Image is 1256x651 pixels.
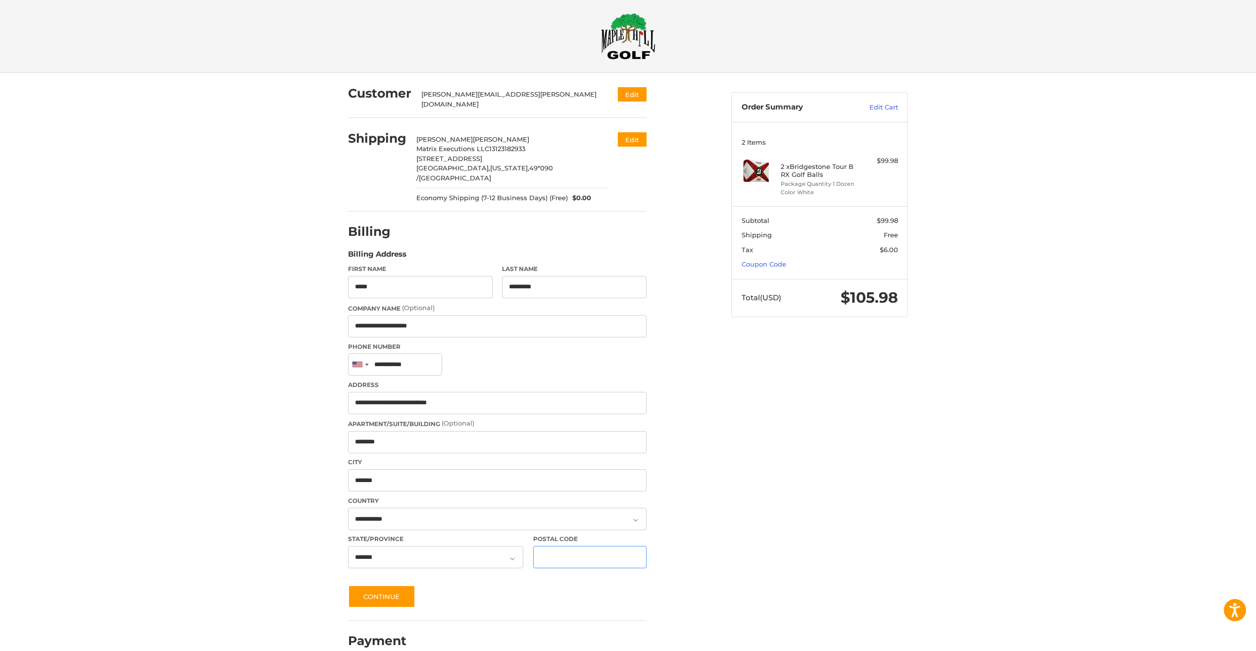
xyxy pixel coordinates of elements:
[601,13,655,59] img: Maple Hill Golf
[742,260,786,268] a: Coupon Code
[568,193,592,203] span: $0.00
[348,86,411,101] h2: Customer
[348,131,406,146] h2: Shipping
[473,135,529,143] span: [PERSON_NAME]
[442,419,474,427] small: (Optional)
[349,354,371,375] div: United States: +1
[348,380,647,389] label: Address
[884,231,898,239] span: Free
[419,174,491,182] span: [GEOGRAPHIC_DATA]
[348,633,406,649] h2: Payment
[841,288,898,307] span: $105.98
[502,265,647,273] label: Last Name
[416,155,482,163] span: [STREET_ADDRESS]
[781,163,856,179] h4: 2 x Bridgestone Tour B RX Golf Balls
[742,217,769,224] span: Subtotal
[742,103,848,112] h3: Order Summary
[781,188,856,197] li: Color White
[1174,624,1256,651] iframe: Google Customer Reviews
[618,87,647,102] button: Edit
[416,193,568,203] span: Economy Shipping (7-12 Business Days) (Free)
[742,231,772,239] span: Shipping
[859,156,898,166] div: $99.98
[416,135,473,143] span: [PERSON_NAME]
[348,265,493,273] label: First Name
[416,164,490,172] span: [GEOGRAPHIC_DATA],
[742,138,898,146] h3: 2 Items
[877,217,898,224] span: $99.98
[421,90,599,109] div: [PERSON_NAME][EMAIL_ADDRESS][PERSON_NAME][DOMAIN_NAME]
[348,496,647,505] label: Country
[416,164,553,182] span: 49*090 /
[742,246,753,254] span: Tax
[618,132,647,147] button: Edit
[533,535,647,543] label: Postal Code
[489,145,525,153] span: 13123182933
[348,458,647,467] label: City
[848,103,898,112] a: Edit Cart
[880,246,898,254] span: $6.00
[402,304,435,312] small: (Optional)
[781,180,856,188] li: Package Quantity 1 Dozen
[348,535,523,543] label: State/Province
[416,145,489,153] span: Matrix Executions LLC
[742,293,781,302] span: Total (USD)
[348,585,415,608] button: Continue
[490,164,529,172] span: [US_STATE],
[348,224,406,239] h2: Billing
[348,342,647,351] label: Phone Number
[348,303,647,313] label: Company Name
[348,419,647,429] label: Apartment/Suite/Building
[348,249,406,265] legend: Billing Address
